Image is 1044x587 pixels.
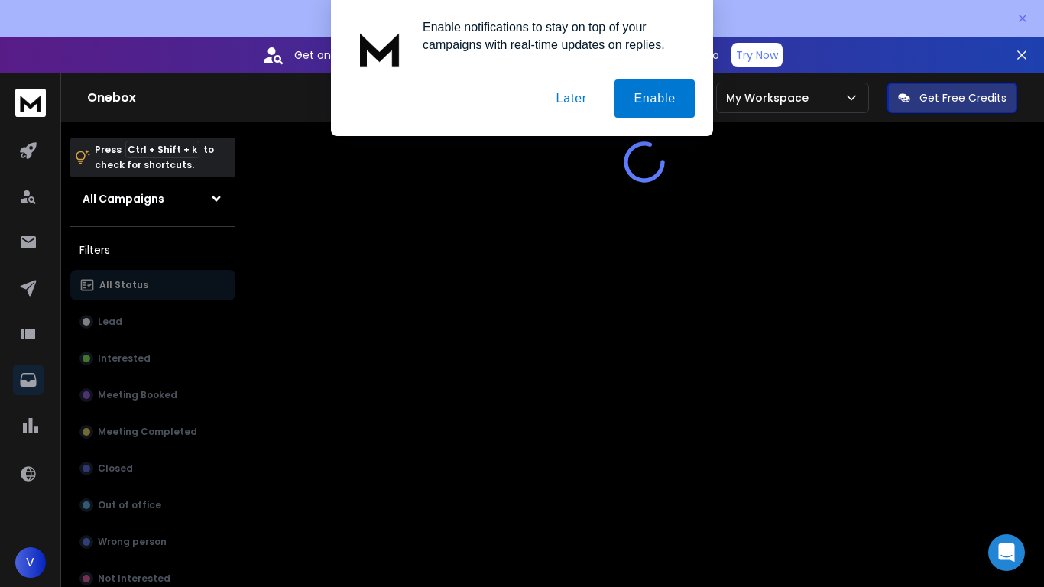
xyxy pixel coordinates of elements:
div: Open Intercom Messenger [988,534,1025,571]
button: Enable [614,79,695,118]
h3: Filters [70,239,235,261]
button: All Campaigns [70,183,235,214]
h1: All Campaigns [83,191,164,206]
button: V [15,547,46,578]
img: notification icon [349,18,410,79]
p: Press to check for shortcuts. [95,142,214,173]
div: Enable notifications to stay on top of your campaigns with real-time updates on replies. [410,18,695,54]
button: Later [537,79,605,118]
span: Ctrl + Shift + k [125,141,199,158]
